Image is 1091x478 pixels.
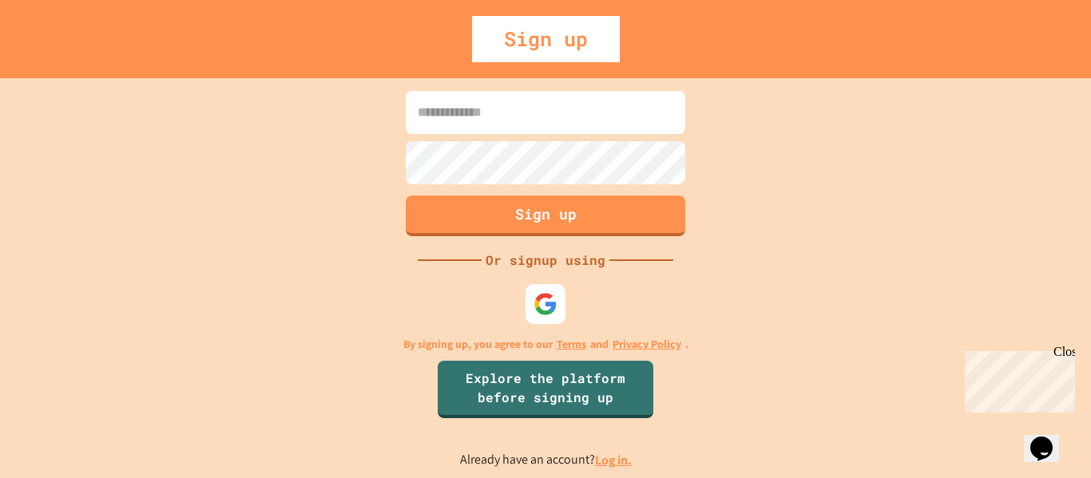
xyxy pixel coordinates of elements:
iframe: chat widget [958,345,1075,413]
img: google-icon.svg [534,292,557,316]
iframe: chat widget [1024,414,1075,462]
a: Terms [557,336,586,353]
div: Or signup using [482,251,609,270]
div: Sign up [472,16,620,62]
div: Chat with us now!Close [6,6,110,101]
p: Already have an account? [460,450,632,470]
p: By signing up, you agree to our and . [403,336,688,353]
button: Sign up [406,196,685,236]
a: Log in. [595,452,632,468]
a: Explore the platform before signing up [438,361,653,418]
a: Privacy Policy [613,336,681,353]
